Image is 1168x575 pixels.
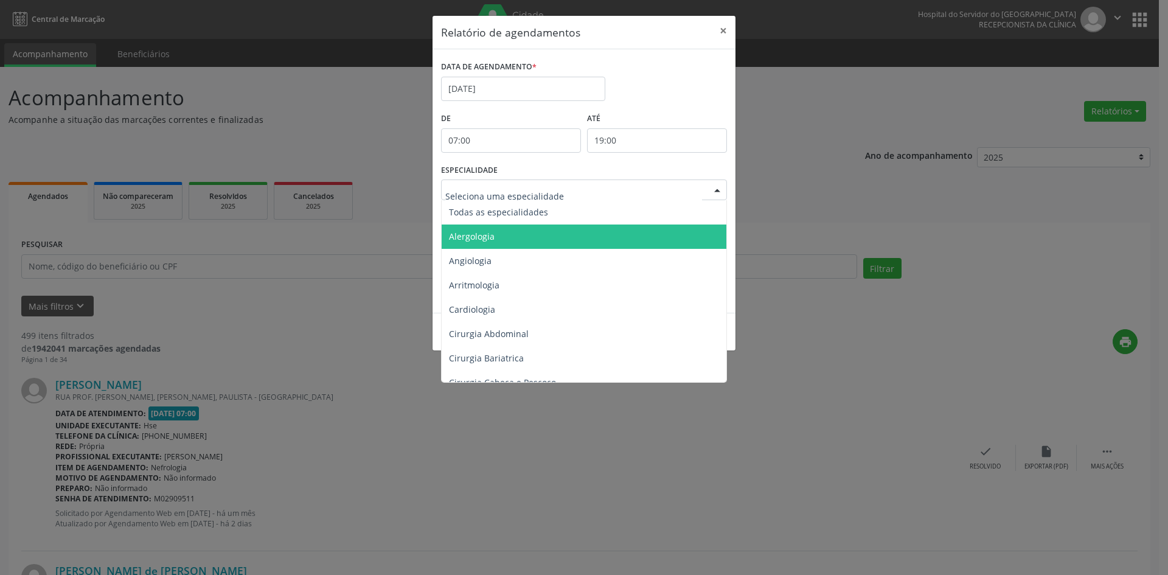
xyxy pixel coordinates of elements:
[449,279,499,291] span: Arritmologia
[449,206,548,218] span: Todas as especialidades
[441,58,537,77] label: DATA DE AGENDAMENTO
[449,377,556,388] span: Cirurgia Cabeça e Pescoço
[449,352,524,364] span: Cirurgia Bariatrica
[449,231,495,242] span: Alergologia
[449,255,492,267] span: Angiologia
[441,77,605,101] input: Selecione uma data ou intervalo
[449,304,495,315] span: Cardiologia
[441,110,581,128] label: De
[441,24,580,40] h5: Relatório de agendamentos
[441,128,581,153] input: Selecione o horário inicial
[441,161,498,180] label: ESPECIALIDADE
[711,16,735,46] button: Close
[587,128,727,153] input: Selecione o horário final
[587,110,727,128] label: ATÉ
[449,328,529,340] span: Cirurgia Abdominal
[445,184,702,208] input: Seleciona uma especialidade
